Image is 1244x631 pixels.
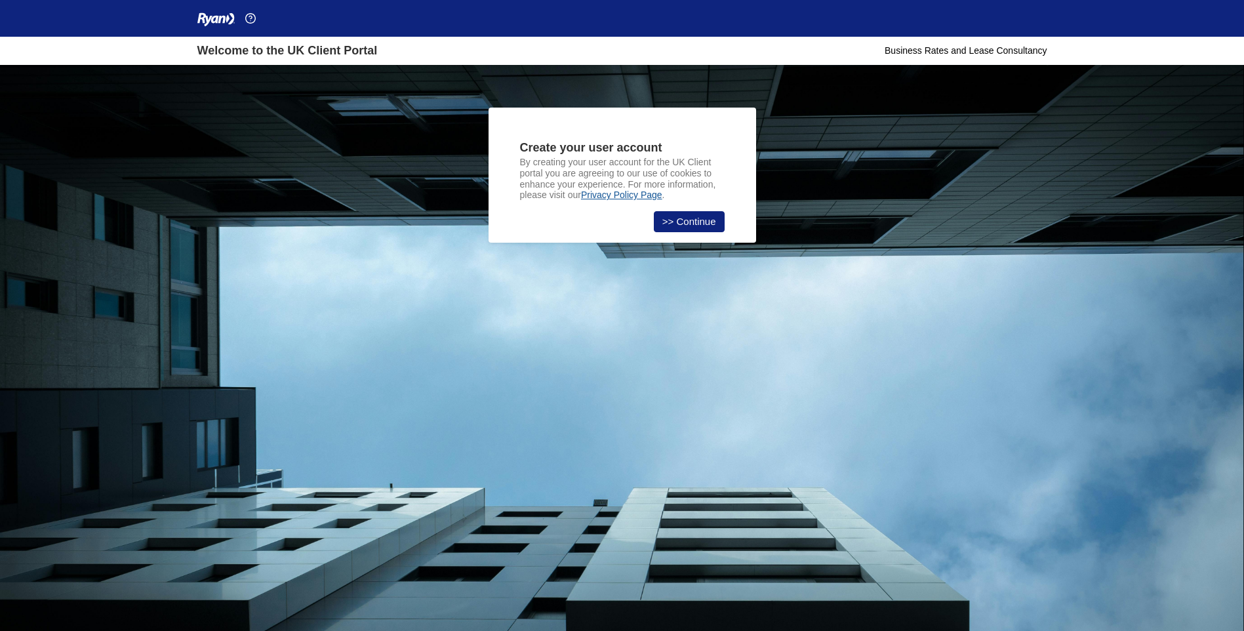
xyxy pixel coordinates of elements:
a: Privacy Policy Page [581,190,662,200]
div: Welcome to the UK Client Portal [197,42,378,60]
p: By creating your user account for the UK Client portal you are agreeing to our use of cookies to ... [520,157,725,201]
img: Help [245,13,256,24]
div: Create your user account [520,139,725,157]
a: >> Continue [654,211,725,232]
div: Business Rates and Lease Consultancy [885,44,1047,58]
